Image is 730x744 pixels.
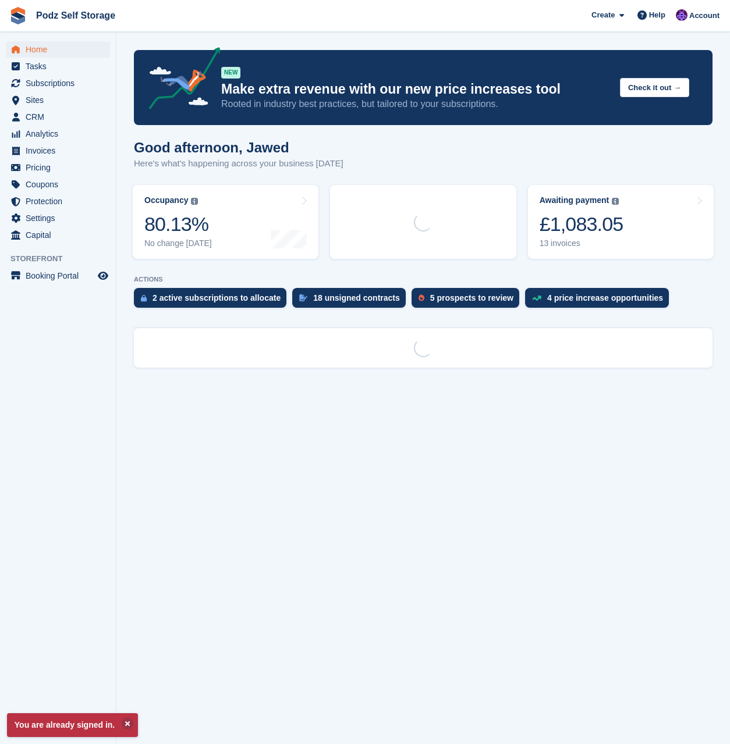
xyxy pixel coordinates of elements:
a: menu [6,75,110,91]
a: Occupancy 80.13% No change [DATE] [133,185,318,259]
span: Coupons [26,176,95,193]
span: Invoices [26,143,95,159]
div: Awaiting payment [540,195,609,205]
img: icon-info-grey-7440780725fd019a000dd9b08b2336e03edf1995a4989e88bcd33f0948082b44.svg [612,198,619,205]
h1: Good afternoon, Jawed [134,140,343,155]
a: menu [6,176,110,193]
a: 5 prospects to review [412,288,525,314]
p: Rooted in industry best practices, but tailored to your subscriptions. [221,98,611,111]
img: active_subscription_to_allocate_icon-d502201f5373d7db506a760aba3b589e785aa758c864c3986d89f69b8ff3... [141,294,147,302]
span: Protection [26,193,95,209]
a: menu [6,227,110,243]
img: contract_signature_icon-13c848040528278c33f63329250d36e43548de30e8caae1d1a13099fd9432cc5.svg [299,294,307,301]
div: 80.13% [144,212,212,236]
a: menu [6,268,110,284]
div: 4 price increase opportunities [547,293,663,302]
p: Make extra revenue with our new price increases tool [221,81,611,98]
span: Sites [26,92,95,108]
div: NEW [221,67,240,79]
span: Create [591,9,615,21]
span: Account [689,10,720,22]
button: Check it out → [620,78,689,97]
a: menu [6,109,110,125]
span: Capital [26,227,95,243]
img: price-adjustments-announcement-icon-8257ccfd72463d97f412b2fc003d46551f7dbcb40ab6d574587a9cd5c0d94... [139,47,221,113]
a: menu [6,92,110,108]
a: menu [6,159,110,176]
a: Awaiting payment £1,083.05 13 invoices [528,185,714,259]
img: Jawed Chowdhary [676,9,688,21]
span: Help [649,9,665,21]
img: stora-icon-8386f47178a22dfd0bd8f6a31ec36ba5ce8667c1dd55bd0f319d3a0aa187defe.svg [9,7,27,24]
p: ACTIONS [134,276,713,283]
div: 13 invoices [540,238,623,248]
a: 4 price increase opportunities [525,288,675,314]
span: Analytics [26,126,95,142]
p: You are already signed in. [7,713,138,737]
img: icon-info-grey-7440780725fd019a000dd9b08b2336e03edf1995a4989e88bcd33f0948082b44.svg [191,198,198,205]
p: Here's what's happening across your business [DATE] [134,157,343,170]
a: menu [6,126,110,142]
span: Pricing [26,159,95,176]
a: menu [6,143,110,159]
span: Booking Portal [26,268,95,284]
div: No change [DATE] [144,238,212,248]
span: Subscriptions [26,75,95,91]
span: Tasks [26,58,95,74]
span: Home [26,41,95,58]
a: Podz Self Storage [31,6,120,25]
span: Settings [26,210,95,226]
span: CRM [26,109,95,125]
img: prospect-51fa495bee0391a8d652442698ab0144808aea92771e9ea1ae160a38d050c398.svg [419,294,424,301]
a: 18 unsigned contracts [292,288,412,314]
a: Preview store [96,269,110,283]
img: price_increase_opportunities-93ffe204e8149a01c8c9dc8f82e8f89637d9d84a8eef4429ea346261dce0b2c0.svg [532,296,541,301]
div: 2 active subscriptions to allocate [153,293,281,302]
div: Occupancy [144,195,188,205]
span: Storefront [10,253,116,265]
a: menu [6,58,110,74]
a: menu [6,210,110,226]
a: menu [6,41,110,58]
a: menu [6,193,110,209]
div: 18 unsigned contracts [313,293,400,302]
a: 2 active subscriptions to allocate [134,288,292,314]
div: £1,083.05 [540,212,623,236]
div: 5 prospects to review [430,293,513,302]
